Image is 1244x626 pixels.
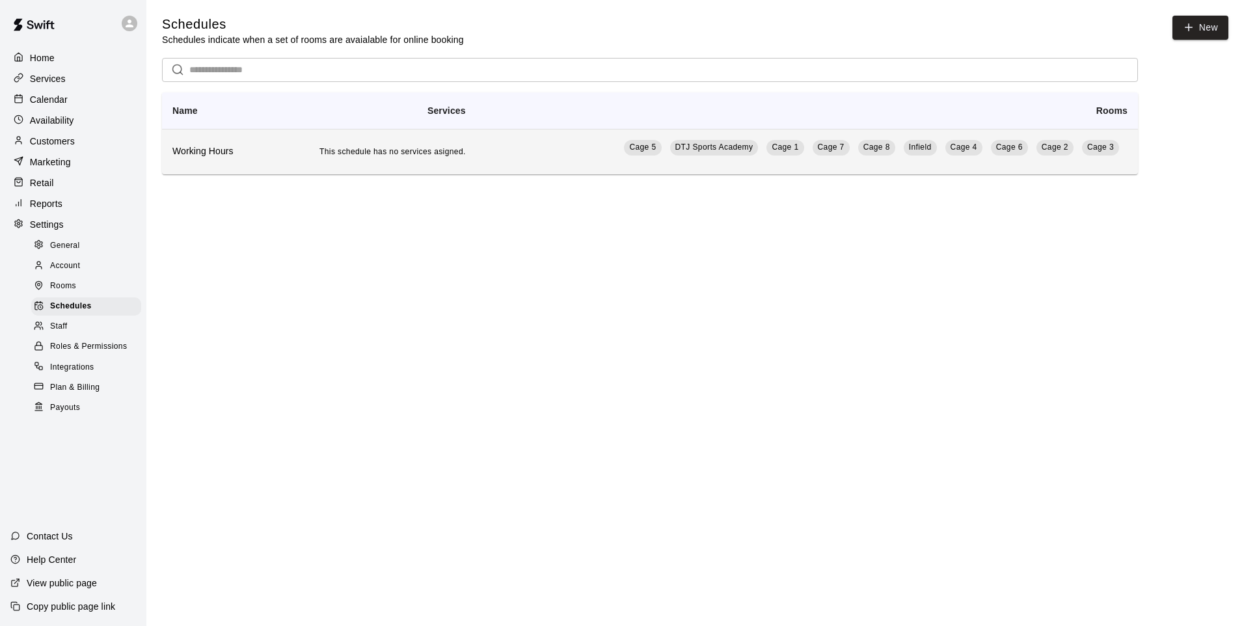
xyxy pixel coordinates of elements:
span: Cage 2 [1042,143,1068,152]
a: Schedules [31,297,146,317]
span: This schedule has no services asigned. [319,147,466,156]
p: Home [30,51,55,64]
span: Plan & Billing [50,381,100,394]
a: Cage 2 [1036,140,1074,156]
span: Payouts [50,401,80,415]
div: Schedules [31,297,141,316]
p: Availability [30,114,74,127]
a: DTJ Sports Academy [670,140,759,156]
a: Staff [31,317,146,337]
p: Marketing [30,156,71,169]
a: Cage 5 [624,140,661,156]
a: Cage 1 [766,140,804,156]
h5: Schedules [162,16,464,33]
a: Marketing [10,152,136,172]
a: Calendar [10,90,136,109]
a: Settings [10,215,136,234]
a: Customers [10,131,136,151]
a: New [1172,16,1228,40]
span: Schedules [50,300,92,313]
p: Copy public page link [27,600,115,613]
div: Roles & Permissions [31,338,141,356]
div: General [31,237,141,255]
span: Cage 6 [996,143,1023,152]
div: Integrations [31,359,141,377]
a: Home [10,48,136,68]
span: Cage 8 [863,143,890,152]
a: Cage 6 [991,140,1028,156]
p: View public page [27,577,97,590]
a: Plan & Billing [31,377,146,398]
b: Name [172,105,198,116]
a: Account [31,256,146,276]
p: Retail [30,176,54,189]
span: Cage 5 [629,143,656,152]
p: Help Center [27,553,76,566]
a: Availability [10,111,136,130]
div: Plan & Billing [31,379,141,397]
b: Services [427,105,466,116]
a: Cage 7 [813,140,850,156]
a: General [31,236,146,256]
p: Contact Us [27,530,73,543]
span: Roles & Permissions [50,340,127,353]
h6: Working Hours [172,144,255,159]
table: simple table [162,92,1138,174]
p: Customers [30,135,75,148]
span: Staff [50,320,67,333]
a: Cage 3 [1082,140,1119,156]
a: Integrations [31,357,146,377]
a: Services [10,69,136,88]
div: Payouts [31,399,141,417]
a: Infield [904,140,937,156]
a: Retail [10,173,136,193]
p: Settings [30,218,64,231]
b: Rooms [1096,105,1128,116]
a: Cage 8 [858,140,895,156]
span: Infield [909,143,932,152]
span: DTJ Sports Academy [675,143,753,152]
a: Rooms [31,277,146,297]
p: Calendar [30,93,68,106]
p: Schedules indicate when a set of rooms are avaialable for online booking [162,33,464,46]
div: Staff [31,318,141,336]
a: Roles & Permissions [31,337,146,357]
div: Rooms [31,277,141,295]
span: Cage 3 [1087,143,1114,152]
p: Reports [30,197,62,210]
span: Integrations [50,361,94,374]
span: General [50,239,80,252]
a: Reports [10,194,136,213]
div: Account [31,257,141,275]
span: Cage 4 [951,143,977,152]
span: Account [50,260,80,273]
a: Cage 4 [945,140,982,156]
span: Rooms [50,280,76,293]
p: Services [30,72,66,85]
span: Cage 7 [818,143,845,152]
span: Cage 1 [772,143,798,152]
a: Payouts [31,398,146,418]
